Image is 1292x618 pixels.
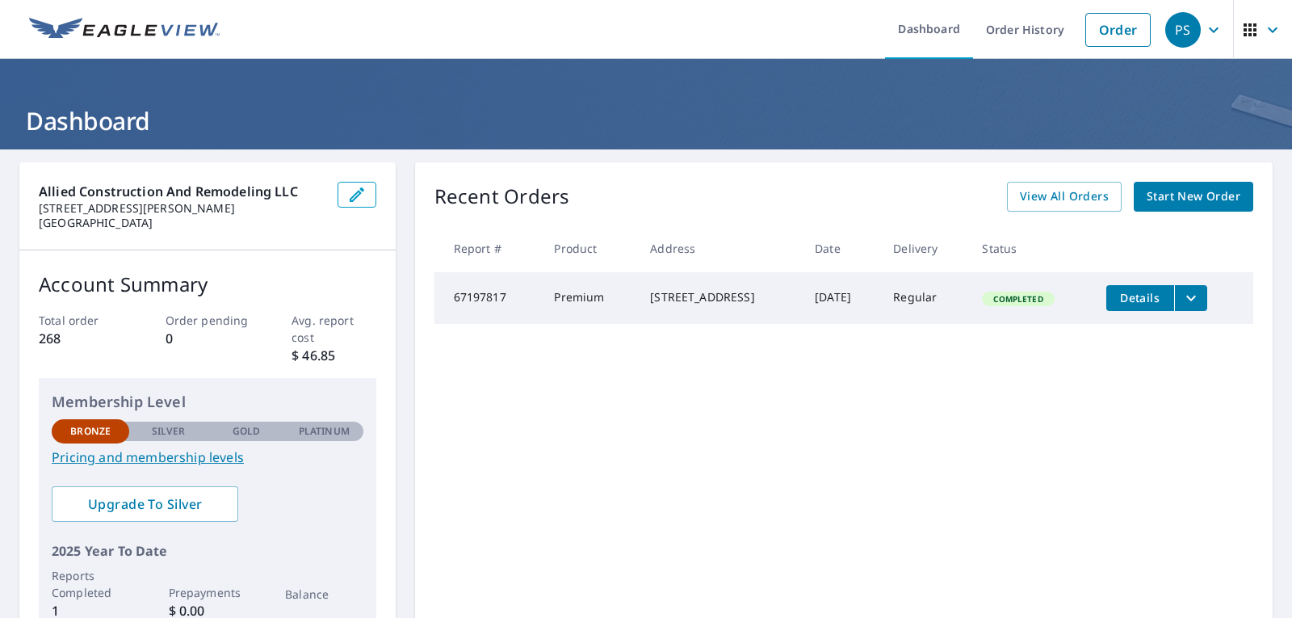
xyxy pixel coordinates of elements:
[880,225,969,272] th: Delivery
[1085,13,1151,47] a: Order
[1134,182,1253,212] a: Start New Order
[1165,12,1201,48] div: PS
[802,225,880,272] th: Date
[1174,285,1207,311] button: filesDropdownBtn-67197817
[299,424,350,439] p: Platinum
[70,424,111,439] p: Bronze
[233,424,260,439] p: Gold
[802,272,880,324] td: [DATE]
[285,586,363,603] p: Balance
[1116,290,1164,305] span: Details
[434,182,570,212] p: Recent Orders
[52,391,363,413] p: Membership Level
[65,495,225,513] span: Upgrade To Silver
[39,270,376,299] p: Account Summary
[52,486,238,522] a: Upgrade To Silver
[292,346,375,365] p: $ 46.85
[434,272,542,324] td: 67197817
[19,104,1273,137] h1: Dashboard
[52,567,129,601] p: Reports Completed
[52,448,363,467] a: Pricing and membership levels
[880,272,969,324] td: Regular
[166,312,250,329] p: Order pending
[39,182,325,201] p: Allied Construction and Remodeling LLC
[39,312,123,329] p: Total order
[152,424,186,439] p: Silver
[1147,187,1240,207] span: Start New Order
[984,293,1052,305] span: Completed
[1007,182,1122,212] a: View All Orders
[52,541,363,561] p: 2025 Year To Date
[1106,285,1174,311] button: detailsBtn-67197817
[39,216,325,230] p: [GEOGRAPHIC_DATA]
[650,289,789,305] div: [STREET_ADDRESS]
[29,18,220,42] img: EV Logo
[166,329,250,348] p: 0
[169,584,246,601] p: Prepayments
[1020,187,1109,207] span: View All Orders
[541,272,637,324] td: Premium
[541,225,637,272] th: Product
[292,312,375,346] p: Avg. report cost
[969,225,1093,272] th: Status
[637,225,802,272] th: Address
[434,225,542,272] th: Report #
[39,329,123,348] p: 268
[39,201,325,216] p: [STREET_ADDRESS][PERSON_NAME]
